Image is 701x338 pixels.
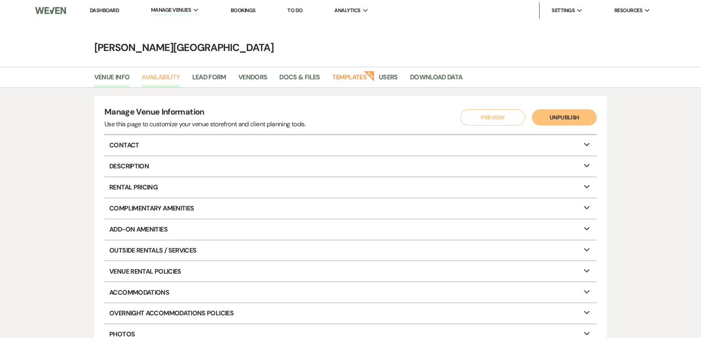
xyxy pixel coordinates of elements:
[104,177,597,198] p: Rental Pricing
[363,70,375,81] strong: New
[379,72,398,87] a: Users
[287,7,302,14] a: To Do
[231,7,256,14] a: Bookings
[151,6,191,14] span: Manage Venues
[334,6,360,15] span: Analytics
[279,72,320,87] a: Docs & Files
[104,119,306,129] div: Use this page to customize your venue storefront and client planning tools.
[104,198,597,219] p: Complimentary Amenities
[104,135,597,155] p: Contact
[460,109,525,125] button: Preview
[104,106,306,119] h4: Manage Venue Information
[614,6,642,15] span: Resources
[104,261,597,281] p: Venue Rental Policies
[104,219,597,240] p: Add-On Amenities
[459,109,523,125] a: Preview
[332,72,367,87] a: Templates
[35,2,66,19] img: Weven Logo
[94,72,130,87] a: Venue Info
[142,72,180,87] a: Availability
[410,72,463,87] a: Download Data
[104,240,597,261] p: Outside Rentals / Services
[192,72,226,87] a: Lead Form
[532,109,597,125] button: Unpublish
[104,282,597,302] p: Accommodations
[238,72,268,87] a: Vendors
[104,156,597,176] p: Description
[104,303,597,323] p: Overnight Accommodations Policies
[552,6,575,15] span: Settings
[59,40,642,55] h4: [PERSON_NAME][GEOGRAPHIC_DATA]
[90,7,119,14] a: Dashboard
